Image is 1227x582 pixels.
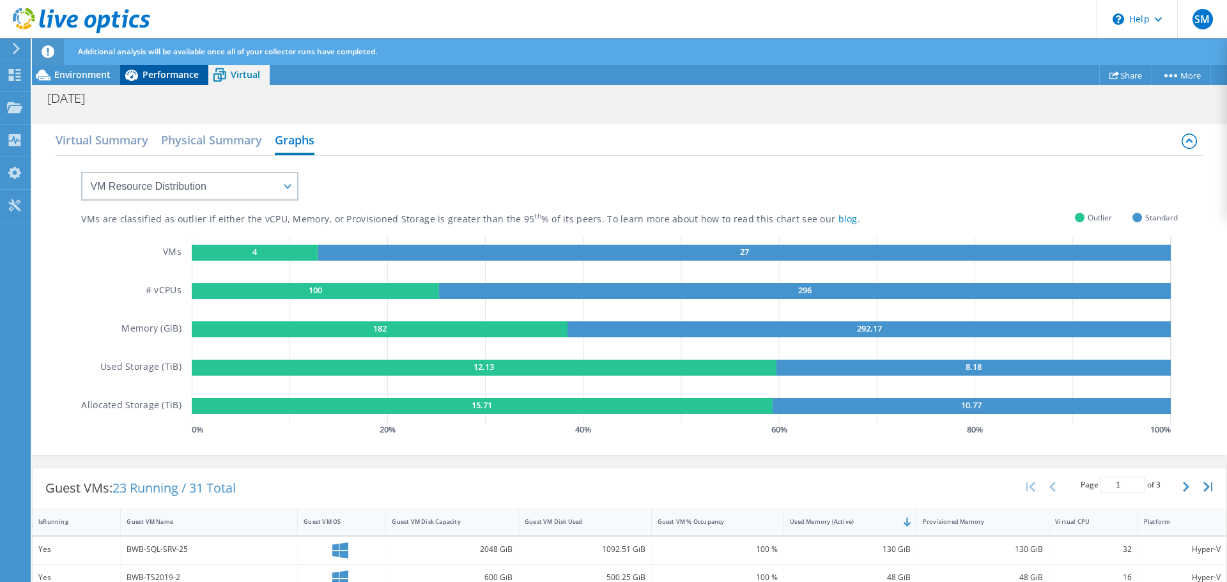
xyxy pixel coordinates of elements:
[38,542,114,556] div: Yes
[1152,65,1211,85] a: More
[1099,65,1152,85] a: Share
[309,284,322,296] text: 100
[78,46,377,57] span: Additional analysis will be available once all of your collector runs have completed.
[1156,479,1161,490] span: 3
[790,542,911,556] div: 130 GiB
[392,517,497,526] div: Guest VM Disk Capacity
[740,246,749,257] text: 27
[54,68,111,80] span: Environment
[192,423,1178,436] svg: GaugeChartPercentageAxisTexta
[56,127,148,153] h2: Virtual Summary
[525,517,630,526] div: Guest VM Disk Used
[1113,13,1124,25] svg: \n
[121,321,181,337] h5: Memory (GiB)
[127,542,291,556] div: BWB-SQL-SRV-25
[1081,477,1161,493] span: Page of
[252,246,258,257] text: 4
[392,542,513,556] div: 2048 GiB
[923,542,1044,556] div: 130 GiB
[961,399,982,411] text: 10.77
[1144,517,1205,526] div: Platform
[373,323,386,334] text: 182
[163,245,181,261] h5: VMs
[1144,542,1221,556] div: Hyper-V
[534,211,541,220] sup: th
[143,68,199,80] span: Performance
[81,398,181,414] h5: Allocated Storage (TiB)
[658,542,778,556] div: 100 %
[81,213,924,226] div: VMs are classified as outlier if either the vCPU, Memory, or Provisioned Storage is greater than ...
[1088,210,1112,225] span: Outlier
[771,424,787,435] text: 60 %
[33,468,249,508] div: Guest VMs:
[790,517,895,526] div: Used Memory (Active)
[1055,542,1131,556] div: 32
[304,517,364,526] div: Guest VM OS
[575,424,591,435] text: 40 %
[100,360,181,376] h5: Used Storage (TiB)
[798,284,812,296] text: 296
[161,127,262,153] h2: Physical Summary
[856,323,881,334] text: 292.17
[525,542,645,556] div: 1092.51 GiB
[127,517,276,526] div: Guest VM Name
[472,399,492,411] text: 15.71
[966,361,982,372] text: 8.18
[1150,424,1171,435] text: 100 %
[192,424,203,435] text: 0 %
[474,361,494,372] text: 12.13
[380,424,396,435] text: 20 %
[658,517,763,526] div: Guest VM % Occupancy
[838,213,858,225] a: blog
[1145,210,1178,225] span: Standard
[275,127,314,155] h2: Graphs
[38,517,99,526] div: IsRunning
[923,517,1028,526] div: Provisioned Memory
[967,424,983,435] text: 80 %
[146,283,181,299] h5: # vCPUs
[231,68,260,80] span: Virtual
[1055,517,1116,526] div: Virtual CPU
[42,91,105,105] h1: [DATE]
[112,479,236,496] span: 23 Running / 31 Total
[1192,9,1213,29] span: SM
[1100,477,1145,493] input: jump to page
